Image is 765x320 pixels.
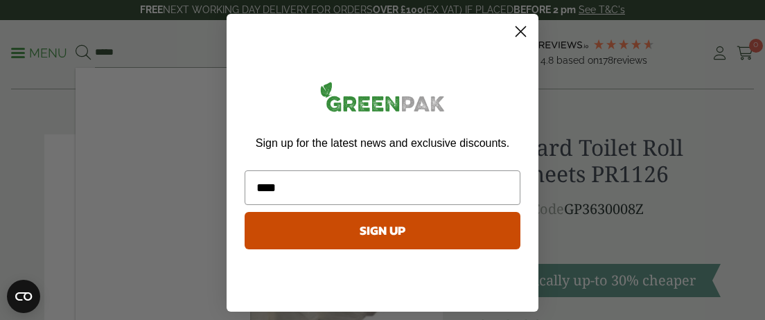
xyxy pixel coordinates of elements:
[7,280,40,313] button: Open CMP widget
[245,170,520,205] input: Email
[256,137,509,149] span: Sign up for the latest news and exclusive discounts.
[245,76,520,123] img: greenpak_logo
[245,212,520,249] button: SIGN UP
[509,19,533,44] button: Close dialog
